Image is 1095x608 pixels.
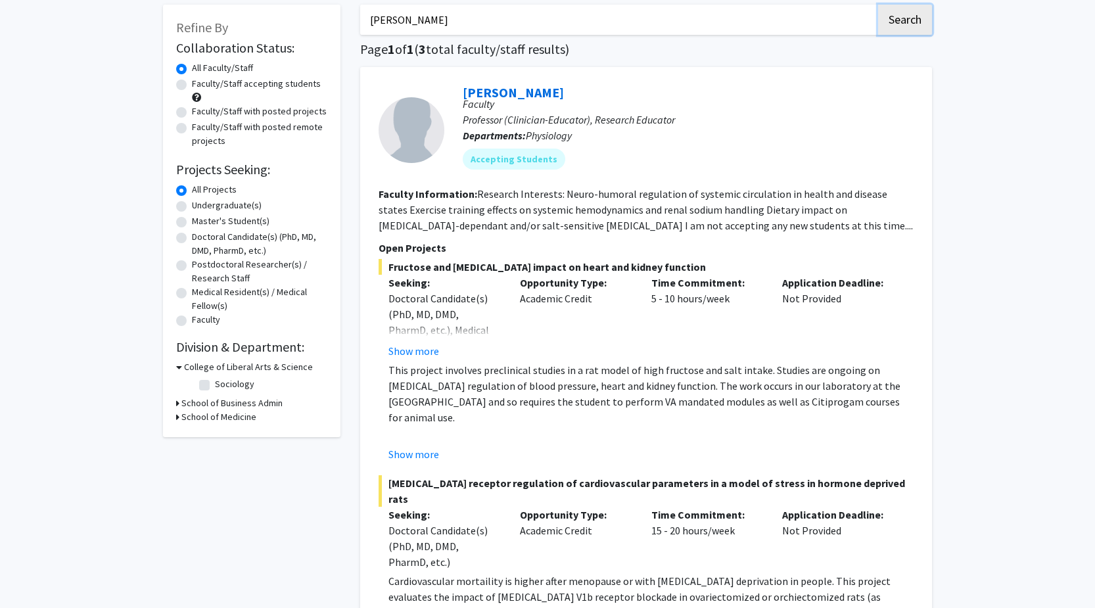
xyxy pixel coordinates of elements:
h2: Division & Department: [176,339,327,355]
h3: School of Medicine [181,410,256,424]
span: [MEDICAL_DATA] receptor regulation of cardiovascular parameters in a model of stress in hormone d... [379,475,914,507]
label: Doctoral Candidate(s) (PhD, MD, DMD, PharmD, etc.) [192,230,327,258]
b: Departments: [463,129,526,142]
p: Time Commitment: [651,275,763,291]
p: Opportunity Type: [520,507,632,523]
h3: College of Liberal Arts & Science [184,360,313,374]
p: Opportunity Type: [520,275,632,291]
label: All Projects [192,183,237,197]
h2: Projects Seeking: [176,162,327,177]
p: Seeking: [388,507,500,523]
mat-chip: Accepting Students [463,149,565,170]
span: Fructose and [MEDICAL_DATA] impact on heart and kidney function [379,259,914,275]
b: Faculty Information: [379,187,477,200]
span: Refine By [176,19,228,35]
span: 3 [419,41,426,57]
h1: Page of ( total faculty/staff results) [360,41,932,57]
div: 15 - 20 hours/week [641,507,773,570]
button: Search [878,5,932,35]
a: [PERSON_NAME] [463,84,564,101]
label: Faculty/Staff accepting students [192,77,321,91]
p: Seeking: [388,275,500,291]
p: Time Commitment: [651,507,763,523]
p: Faculty [463,96,914,112]
iframe: Chat [10,549,56,598]
div: Academic Credit [510,507,641,570]
div: Doctoral Candidate(s) (PhD, MD, DMD, PharmD, etc.), Medical Resident(s) / Medical Fellow(s) [388,291,500,369]
p: Professor (Clinician-Educator), Research Educator [463,112,914,128]
div: Doctoral Candidate(s) (PhD, MD, DMD, PharmD, etc.) [388,523,500,570]
label: Faculty [192,313,220,327]
div: 5 - 10 hours/week [641,275,773,359]
span: 1 [407,41,414,57]
span: Physiology [526,129,572,142]
label: Master's Student(s) [192,214,269,228]
h2: Collaboration Status: [176,40,327,56]
button: Show more [388,343,439,359]
div: Academic Credit [510,275,641,359]
label: Medical Resident(s) / Medical Fellow(s) [192,285,327,313]
div: Not Provided [772,507,904,570]
p: Application Deadline: [782,507,894,523]
button: Show more [388,446,439,462]
p: Application Deadline: [782,275,894,291]
div: Not Provided [772,275,904,359]
label: Faculty/Staff with posted remote projects [192,120,327,148]
label: Sociology [215,377,254,391]
span: 1 [388,41,395,57]
p: This project involves preclinical studies in a rat model of high fructose and salt intake. Studie... [388,362,914,425]
fg-read-more: Research Interests: Neuro-humoral regulation of systemic circulation in health and disease states... [379,187,913,232]
label: Postdoctoral Researcher(s) / Research Staff [192,258,327,285]
label: All Faculty/Staff [192,61,253,75]
label: Undergraduate(s) [192,199,262,212]
input: Search Keywords [360,5,876,35]
label: Faculty/Staff with posted projects [192,105,327,118]
h3: School of Business Admin [181,396,283,410]
p: Open Projects [379,240,914,256]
